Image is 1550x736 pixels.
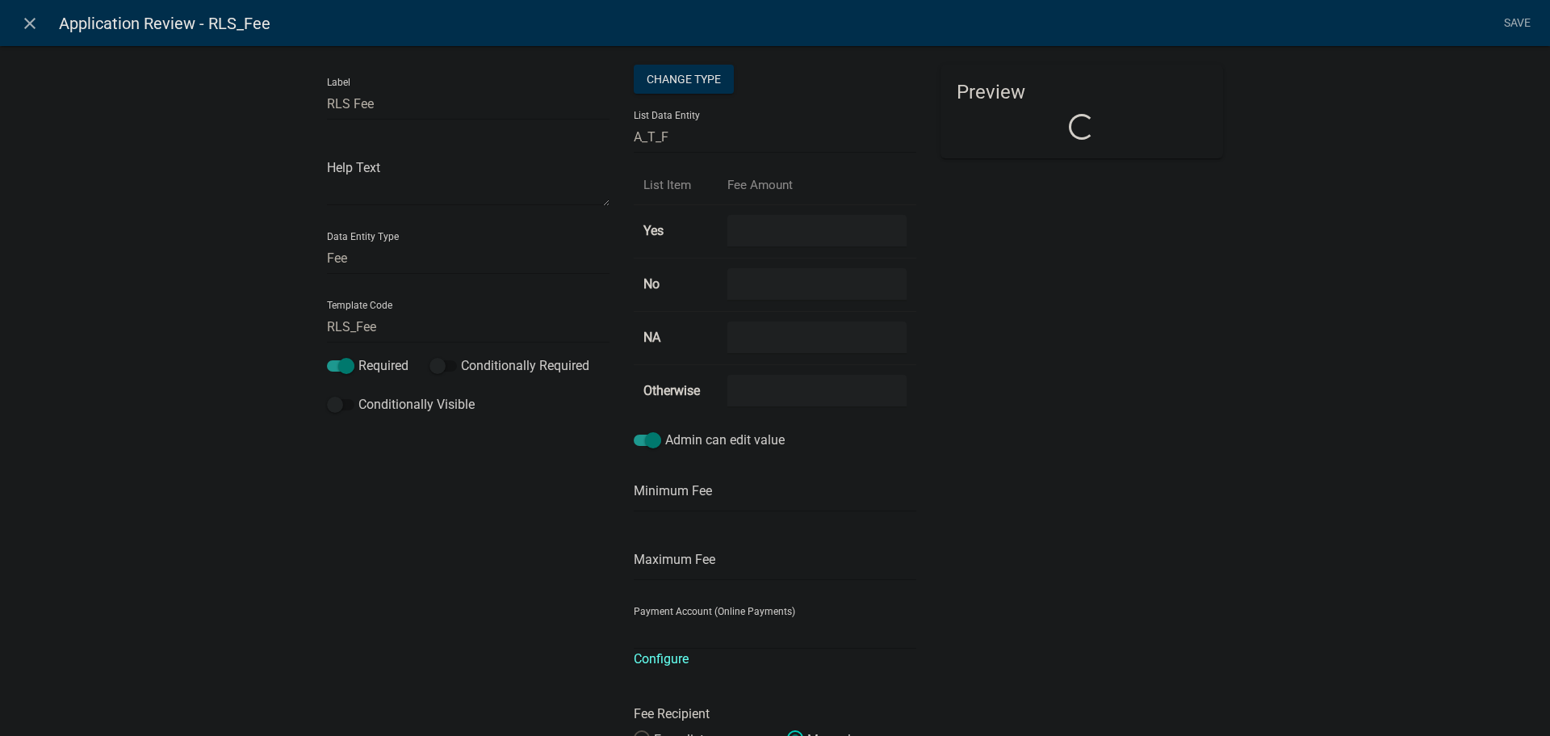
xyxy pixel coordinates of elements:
[429,356,589,376] label: Conditionally Required
[327,356,408,376] label: Required
[634,431,785,450] label: Admin can edit value
[327,395,475,414] label: Conditionally Visible
[718,166,916,204] th: Fee Amount
[957,81,1207,104] h5: Preview
[20,14,40,33] i: close
[634,258,718,311] th: No
[622,704,928,724] div: Fee Recipient
[59,7,270,40] span: Application Review - RLS_Fee
[634,65,734,94] div: Change Type
[634,166,718,204] th: List Item
[634,651,689,667] a: Configure
[634,364,718,418] th: Otherwise
[634,204,718,258] th: Yes
[634,311,718,364] th: NA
